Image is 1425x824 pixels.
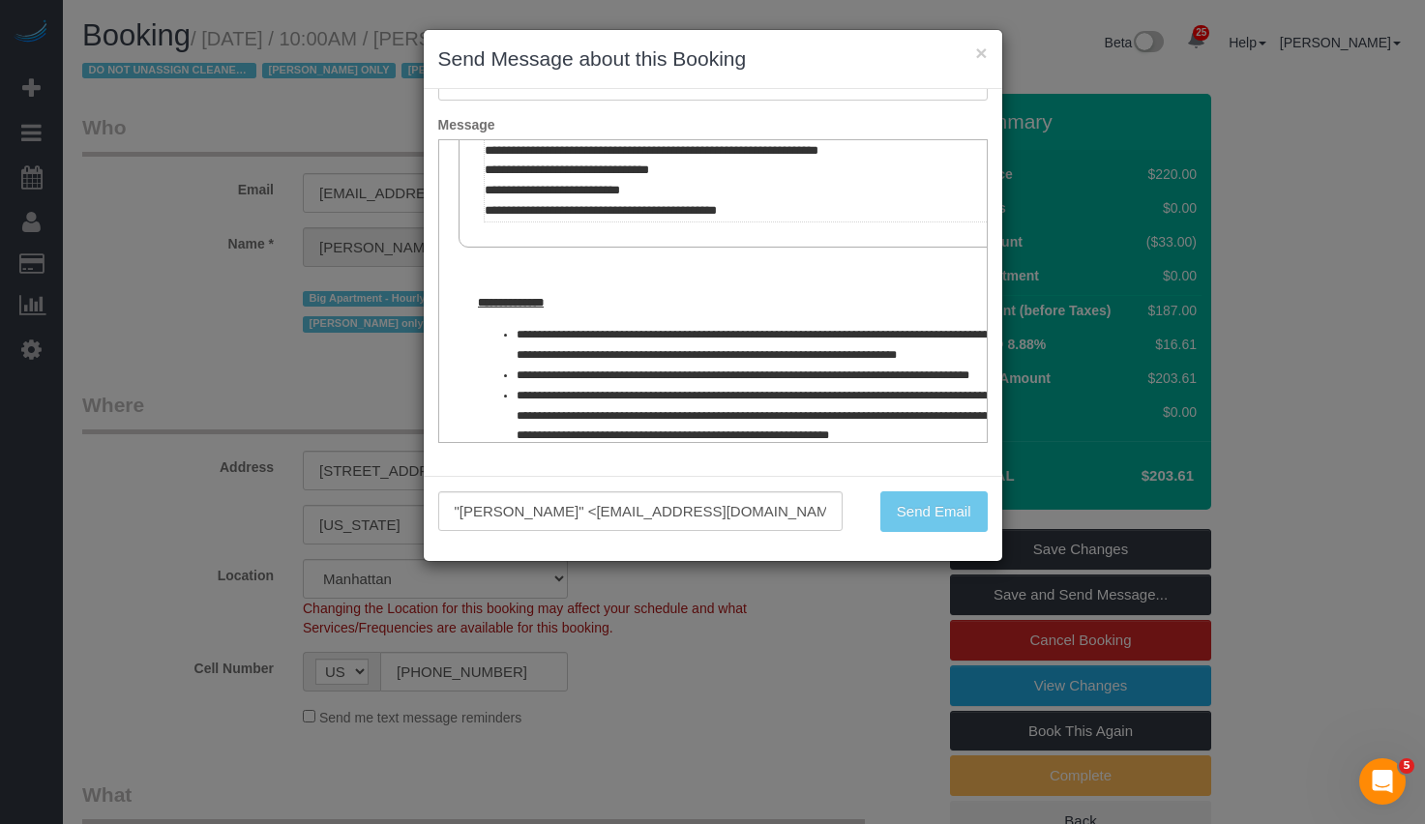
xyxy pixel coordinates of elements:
[439,140,987,442] iframe: Rich Text Editor, editor1
[438,44,988,74] h3: Send Message about this Booking
[1399,758,1414,774] span: 5
[1359,758,1406,805] iframe: Intercom live chat
[424,115,1002,134] label: Message
[975,43,987,63] button: ×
